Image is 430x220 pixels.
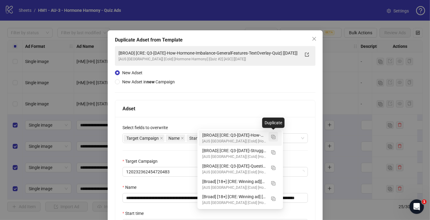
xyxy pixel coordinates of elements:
button: Duplicate [269,193,278,203]
span: close [181,137,184,140]
span: Name [166,135,185,142]
div: [AUS [GEOGRAPHIC_DATA]] [Cold] [Hormone Harmony] [Quiz #2] [ASC] [[DATE]] [202,169,266,175]
span: export [305,52,309,57]
span: Start time [189,135,208,142]
input: Name [122,193,308,203]
img: Duplicate [271,181,275,185]
button: Duplicate [269,147,278,157]
label: Name [122,184,140,191]
div: [BROAD] [CRE: Q3-09-SEP-2025-Questions-QUIZ] [22 September 2025] [199,161,282,177]
span: Start time [187,135,213,142]
img: Duplicate [271,135,275,139]
div: Adset [122,105,308,112]
img: Duplicate [271,166,275,170]
button: Duplicate [269,132,278,142]
img: Duplicate [271,150,275,155]
button: Close [309,34,319,44]
span: Target Campaign [126,135,159,142]
div: [AUS [GEOGRAPHIC_DATA]] [Cold] [Hormone Harmony] [CBO] [Quiz Partnership ads] [[DATE]] [202,185,266,191]
div: Duplicate Adset from Template [115,36,315,44]
button: Duplicate [269,178,278,188]
span: 120232362454720483 [126,167,304,176]
div: [AUS [GEOGRAPHIC_DATA]] [Cold] [Hormone Harmony] [Quiz #2] [ASC] [[DATE]] [119,56,300,62]
div: [BROAD] [CRE: Q3-[DATE]-Questions-QUIZ] [[DATE]] [202,163,266,169]
label: Target Campaign [122,158,161,165]
span: New Adset [122,70,142,75]
div: [BROAD] [CRE: Q3-[DATE]-Struggling to understand-QUIZ] [[DATE]] [202,147,266,154]
button: Duplicate [269,163,278,172]
span: 1 [422,199,427,204]
div: [Broad] [18+] [CRE: Winning ad] [[GEOGRAPHIC_DATA]] [[DATE]] [202,193,266,200]
div: [AUS [GEOGRAPHIC_DATA]] [Cold] [Hormone Harmony] [Quiz #2] [ASC] [[DATE]] [202,138,266,144]
span: close [312,36,317,41]
label: Start time [122,210,148,217]
span: close [160,137,163,140]
span: Name [168,135,180,142]
div: Duplicate [262,118,285,128]
span: New Adset in Campaign [122,79,175,84]
div: [Broad] [18+] [CRE: Winning ad][Morph Method][[DATE]] [202,178,266,185]
img: Duplicate [271,197,275,201]
div: [BROAD] [CRE: Q3-09-SEP-2025-How-Hormone-Imbalance-GeneralFeatures-TextOverlay-Quiz] [22 Septembe... [199,130,282,146]
span: Target Campaign [124,135,165,142]
strong: new [147,79,155,84]
div: [AUS [GEOGRAPHIC_DATA]] [Cold] [Hormone Harmony] [CBO] [Quiz Partnership ads] [[DATE]] [202,200,266,206]
div: [BROAD] [CRE: Q3-09-SEP-2025-Struggling to understand-QUIZ] [22 September 2025] [199,146,282,161]
div: [BROAD] [CRE: Q3-[DATE]-How-Hormone-Imbalance-GeneralFeatures-TextOverlay-Quiz] [[DATE]] [202,132,266,138]
div: [AUS [GEOGRAPHIC_DATA]] [Cold] [Hormone Harmony] [Quiz #2] [ASC] [[DATE]] [202,154,266,160]
label: Select fields to overwrite [122,124,172,131]
div: [Broad] [18+] [CRE: Winning ad] [Brittany] [16 Sep 2025] [199,192,282,207]
iframe: Intercom live chat [409,199,424,214]
div: [BROAD] [CRE: Q3-[DATE]-How-Hormone-Imbalance-GeneralFeatures-TextOverlay-Quiz] [[DATE]] [119,50,300,56]
div: [Broad] [18+] [CRE: Winning ad][Morph Method][16 Sep 2025] [199,177,282,192]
